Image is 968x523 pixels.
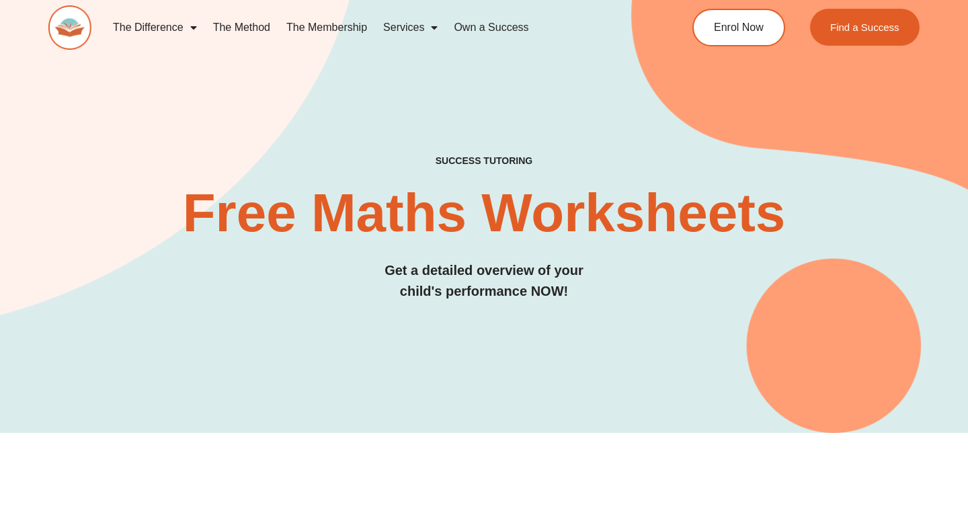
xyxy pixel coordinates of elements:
[105,12,205,43] a: The Difference
[278,12,375,43] a: The Membership
[375,12,446,43] a: Services
[205,12,278,43] a: The Method
[714,22,764,33] span: Enrol Now
[48,260,920,302] h3: Get a detailed overview of your child's performance NOW!
[830,22,899,32] span: Find a Success
[810,9,920,46] a: Find a Success
[692,9,785,46] a: Enrol Now
[105,12,643,43] nav: Menu
[446,12,536,43] a: Own a Success
[48,155,920,167] h4: SUCCESS TUTORING​
[48,186,920,240] h2: Free Maths Worksheets​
